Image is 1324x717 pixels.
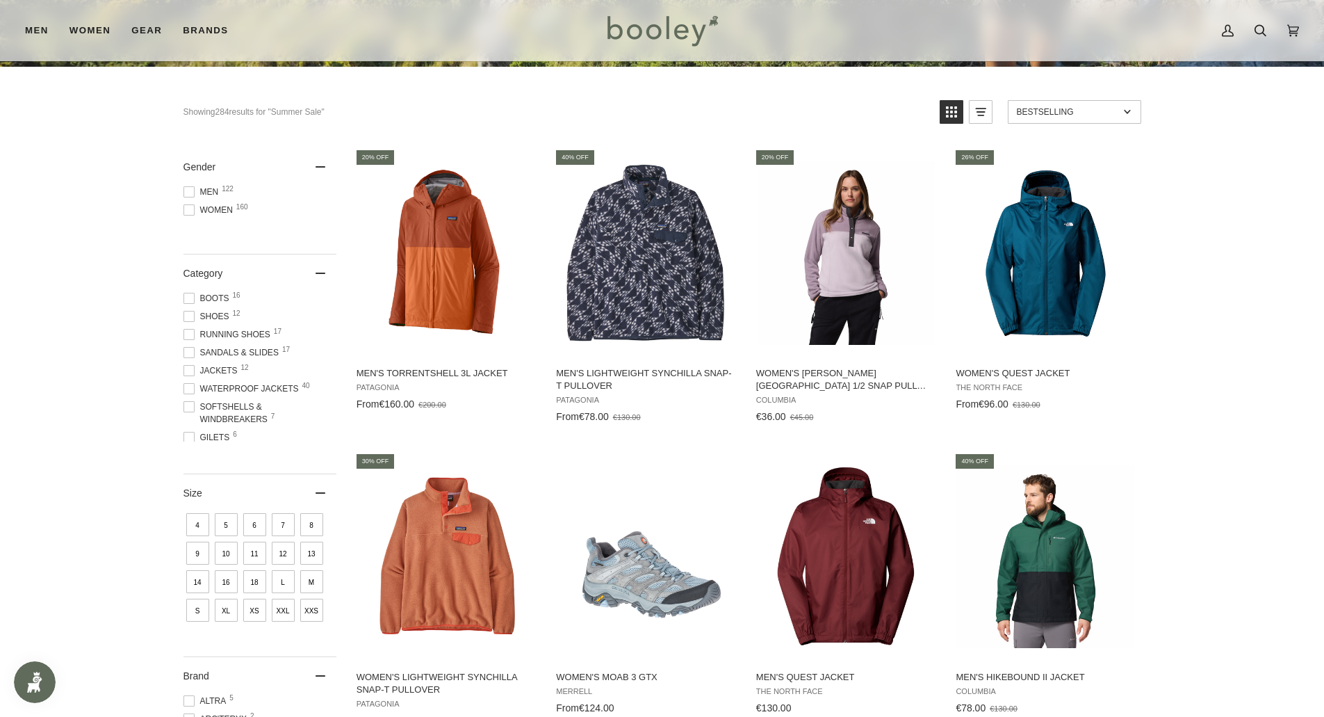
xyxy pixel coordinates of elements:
[233,292,240,299] span: 16
[979,398,1008,410] span: €96.00
[357,398,379,410] span: From
[274,328,281,335] span: 17
[183,431,234,444] span: Gilets
[236,204,248,211] span: 160
[14,661,56,703] iframe: Button to open loyalty program pop-up
[282,346,290,353] span: 17
[229,695,234,702] span: 5
[183,310,234,323] span: Shoes
[556,396,736,405] span: Patagonia
[215,570,238,593] span: Size: 16
[756,671,936,684] span: Men's Quest Jacket
[956,398,979,410] span: From
[556,671,736,684] span: Women's Moab 3 GTX
[556,150,594,165] div: 40% off
[969,100,992,124] a: View list mode
[940,100,963,124] a: View grid mode
[613,413,641,421] span: €130.00
[601,10,723,51] img: Booley
[754,465,938,649] img: The North Face Men's Quest Jacket Sumac - Booley Galway
[186,542,209,565] span: Size: 9
[579,411,609,422] span: €78.00
[956,454,994,469] div: 40% off
[956,383,1136,392] span: The North Face
[357,700,537,709] span: Patagonia
[272,599,295,622] span: Size: XXL
[183,268,223,279] span: Category
[756,702,792,714] span: €130.00
[1017,107,1119,117] span: Bestselling
[183,695,231,707] span: Altra
[300,599,323,622] span: Size: XXS
[756,396,936,405] span: Columbia
[183,292,234,305] span: Boots
[357,150,395,165] div: 20% off
[554,465,738,649] img: Merrell Women's Moab 3 GTX Altitude - Booley Galway
[956,150,994,165] div: 26% off
[357,383,537,392] span: Patagonia
[556,702,579,714] span: From
[379,398,414,410] span: €160.00
[756,150,794,165] div: 20% off
[186,599,209,622] span: Size: S
[272,542,295,565] span: Size: 12
[300,542,323,565] span: Size: 13
[579,702,614,714] span: €124.00
[354,161,539,345] img: Patagonia Men's Torrentshell 3L Jacket Redtail Rust - Booley Galway
[186,570,209,593] span: Size: 14
[990,704,1017,713] span: €130.00
[556,687,736,696] span: Merrell
[1013,401,1040,409] span: €130.00
[554,148,738,428] a: Men's Lightweight Synchilla Snap-T Pullover
[183,186,223,198] span: Men
[357,671,537,696] span: Women's Lightweight Synchilla Snap-T Pullover
[243,542,266,565] span: Size: 11
[556,411,579,422] span: From
[241,364,249,371] span: 12
[215,599,238,622] span: Size: XL
[131,24,162,38] span: Gear
[956,702,986,714] span: €78.00
[243,513,266,536] span: Size: 6
[243,599,266,622] span: Size: XS
[272,513,295,536] span: Size: 7
[186,513,209,536] span: Size: 4
[756,687,936,696] span: The North Face
[183,401,336,426] span: Softshells & Windbreakers
[954,148,1138,415] a: Women's Quest Jacket
[956,671,1136,684] span: Men's Hikebound II Jacket
[354,465,539,649] img: Patagonia Women's Light Weight Synchilla Snap-T Pullover Sienna Clay - Booley Galway
[554,161,738,345] img: Patagonia Men's Lightweight Synchilla Snap-T Pullover Synched Flight / New Navy - Booley Galway
[756,367,936,392] span: Women's [PERSON_NAME][GEOGRAPHIC_DATA] 1/2 Snap Pull Over II
[243,570,266,593] span: Size: 18
[272,570,295,593] span: Size: L
[183,670,209,682] span: Brand
[215,542,238,565] span: Size: 10
[1008,100,1141,124] a: Sort options
[183,382,303,395] span: Waterproof Jackets
[956,367,1136,380] span: Women's Quest Jacket
[25,24,49,38] span: Men
[956,687,1136,696] span: Columbia
[357,367,537,380] span: Men's Torrentshell 3L Jacket
[183,364,242,377] span: Jackets
[357,454,395,469] div: 30% off
[271,413,275,420] span: 7
[215,513,238,536] span: Size: 5
[183,161,216,172] span: Gender
[183,328,275,341] span: Running Shoes
[300,513,323,536] span: Size: 8
[183,24,228,38] span: Brands
[756,411,786,422] span: €36.00
[300,570,323,593] span: Size: M
[233,431,237,438] span: 6
[302,382,310,389] span: 40
[183,488,202,499] span: Size
[183,204,237,216] span: Women
[556,367,736,392] span: Men's Lightweight Synchilla Snap-T Pullover
[222,186,234,193] span: 122
[215,107,229,117] b: 284
[790,413,814,421] span: €45.00
[233,310,240,317] span: 12
[70,24,111,38] span: Women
